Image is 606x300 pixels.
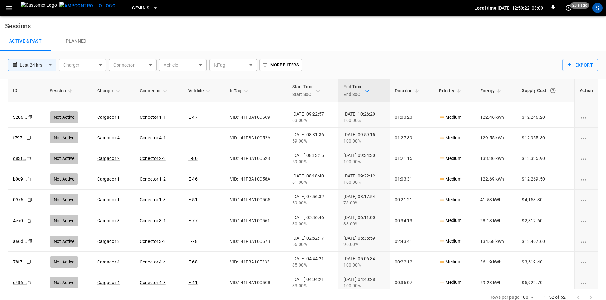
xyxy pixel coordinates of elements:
td: - [183,128,225,148]
span: IdTag [230,87,250,95]
div: charging session options [580,197,593,203]
a: Cargador 4 [97,259,120,264]
a: Conector 1-2 [140,177,166,182]
a: E-46 [188,177,198,182]
a: E-41 [188,280,198,285]
div: Not Active [50,236,78,247]
button: Geminis [130,2,160,14]
a: c436... [13,280,27,285]
span: Start TimeStart SoC [292,83,322,98]
button: More Filters [259,59,302,71]
div: 59.00% [292,138,333,144]
div: copy [26,258,32,265]
div: 100.00% [343,117,385,123]
a: 3206... [13,115,27,120]
a: b0e9... [13,177,27,182]
a: Conector 4-1 [140,135,166,140]
td: 01:27:39 [390,128,434,148]
a: Conector 3-1 [140,218,166,223]
td: VID:141FBA10C57B [225,231,287,252]
td: $12,246.20 [517,107,574,128]
a: E-68 [188,259,198,264]
a: Conector 4-4 [140,259,166,264]
div: Start Time [292,83,314,98]
td: 00:36:07 [390,272,434,293]
div: [DATE] 04:04:21 [292,276,333,289]
td: $12,269.50 [517,169,574,190]
p: Medium [439,258,461,265]
td: 133.36 kWh [475,148,517,169]
div: 85.00% [292,262,333,268]
td: 122.69 kWh [475,169,517,190]
td: $3,619.40 [517,252,574,272]
div: 96.00% [343,241,385,248]
a: E-77 [188,218,198,223]
a: E-78 [188,239,198,244]
p: Medium [439,176,461,183]
a: d83f... [13,156,26,161]
p: [DATE] 12:50:22 -03:00 [498,5,543,11]
td: VID:141FBA10C5C9 [225,107,287,128]
td: 01:03:23 [390,107,434,128]
p: Medium [439,135,461,141]
td: VID:141FBA10C5C5 [225,190,287,210]
a: aa6d... [13,239,27,244]
div: [DATE] 08:18:40 [292,173,333,185]
a: Cargador 3 [97,239,120,244]
td: 59.23 kWh [475,272,517,293]
button: The cost of your charging session based on your supply rates [547,85,559,96]
div: 61.00% [292,179,333,185]
div: 83.00% [292,283,333,289]
a: Conector 4-3 [140,280,166,285]
div: 100.00% [343,262,385,268]
div: [DATE] 08:13:15 [292,152,333,165]
td: 36.19 kWh [475,252,517,272]
div: charging session options [580,155,593,162]
div: Not Active [50,132,78,143]
p: Medium [439,238,461,244]
td: 00:22:12 [390,252,434,272]
div: Not Active [50,153,78,164]
div: copy [27,217,33,224]
span: 20 s ago [570,2,589,9]
p: Medium [439,114,461,121]
div: [DATE] 09:34:30 [343,152,385,165]
div: 100.00% [343,158,385,165]
div: [DATE] 09:22:57 [292,111,333,123]
span: Duration [395,87,421,95]
span: End TimeEnd SoC [343,83,371,98]
div: 88.00% [343,221,385,227]
span: Priority [439,87,462,95]
a: Conector 3-2 [140,239,166,244]
div: Not Active [50,194,78,205]
p: Medium [439,155,461,162]
div: Last 24 hrs [20,59,56,71]
div: End Time [343,83,363,98]
span: Connector [140,87,169,95]
div: charging session options [580,279,593,286]
div: 100.00% [343,283,385,289]
td: VID:141FBA10C528 [225,148,287,169]
span: Charger [97,87,122,95]
p: Medium [439,197,461,203]
td: 02:43:41 [390,231,434,252]
td: VID:141FBA10C52A [225,128,287,148]
div: copy [27,176,33,183]
div: [DATE] 10:26:20 [343,111,385,123]
a: E-51 [188,197,198,202]
a: Cargador 4 [97,280,120,285]
div: 59.00% [292,200,333,206]
div: [DATE] 05:06:34 [343,256,385,268]
div: 63.00% [292,117,333,123]
td: 41.53 kWh [475,190,517,210]
a: Conector 2-2 [140,156,166,161]
th: ID [8,79,45,102]
a: Cargador 3 [97,218,120,223]
td: 129.55 kWh [475,128,517,148]
div: copy [26,134,32,141]
td: VID:141FBA10C561 [225,210,287,231]
a: 0976... [13,197,27,202]
div: [DATE] 09:22:12 [343,173,385,185]
div: [DATE] 07:56:32 [292,193,333,206]
div: 73.00% [343,200,385,206]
